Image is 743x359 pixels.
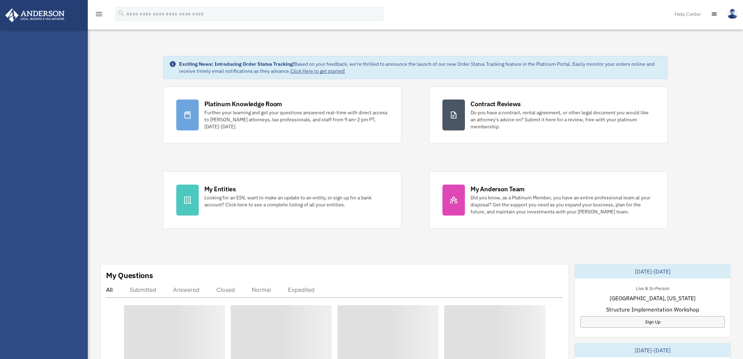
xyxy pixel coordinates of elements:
[163,86,401,143] a: Platinum Knowledge Room Further your learning and get your questions answered real-time with dire...
[252,286,271,293] div: Normal
[288,286,315,293] div: Expedited
[130,286,156,293] div: Submitted
[216,286,235,293] div: Closed
[575,343,730,357] div: [DATE]-[DATE]
[204,109,388,130] div: Further your learning and get your questions answered real-time with direct access to [PERSON_NAM...
[630,284,675,291] div: Live & In-Person
[580,316,725,328] a: Sign Up
[106,286,113,293] div: All
[429,172,668,229] a: My Anderson Team Did you know, as a Platinum Member, you have an entire professional team at your...
[727,9,738,19] img: User Pic
[3,8,67,22] img: Anderson Advisors Platinum Portal
[95,10,103,18] i: menu
[429,86,668,143] a: Contract Reviews Do you have a contract, rental agreement, or other legal document you would like...
[106,270,153,281] div: My Questions
[204,194,388,208] div: Looking for an EIN, want to make an update to an entity, or sign up for a bank account? Click her...
[95,12,103,18] a: menu
[117,9,125,17] i: search
[179,60,662,75] div: Based on your feedback, we're thrilled to announce the launch of our new Order Status Tracking fe...
[575,264,730,278] div: [DATE]-[DATE]
[163,172,401,229] a: My Entities Looking for an EIN, want to make an update to an entity, or sign up for a bank accoun...
[471,185,525,193] div: My Anderson Team
[179,61,294,67] strong: Exciting News: Introducing Order Status Tracking!
[204,100,282,108] div: Platinum Knowledge Room
[610,294,696,302] span: [GEOGRAPHIC_DATA], [US_STATE]
[173,286,199,293] div: Answered
[471,194,655,215] div: Did you know, as a Platinum Member, you have an entire professional team at your disposal? Get th...
[471,100,521,108] div: Contract Reviews
[204,185,236,193] div: My Entities
[290,68,345,74] a: Click Here to get started!
[471,109,655,130] div: Do you have a contract, rental agreement, or other legal document you would like an attorney's ad...
[606,305,699,314] span: Structure Implementation Workshop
